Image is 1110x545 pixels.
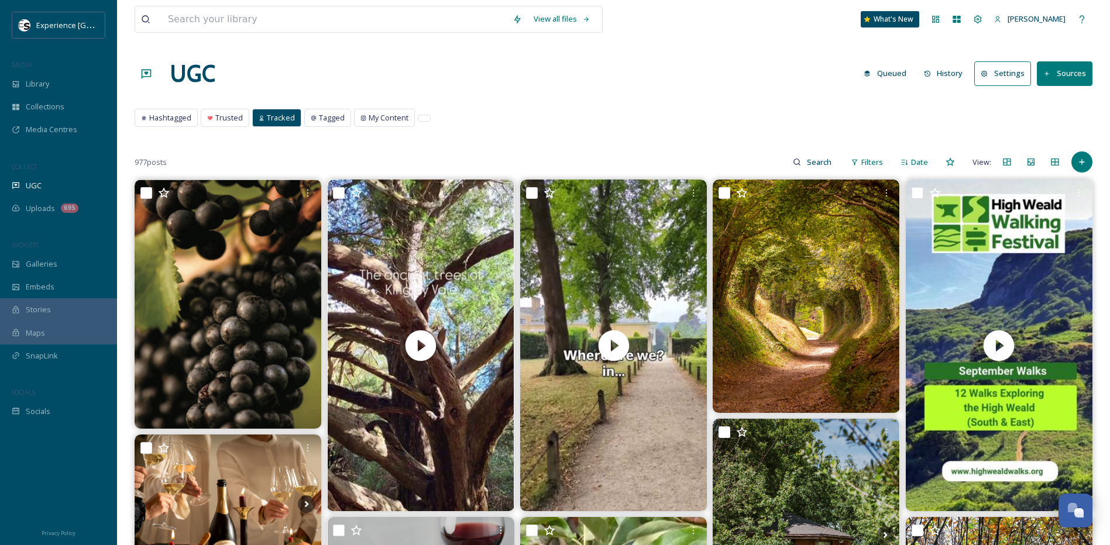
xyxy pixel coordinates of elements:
[520,180,707,511] img: thumbnail
[12,162,37,171] span: COLLECT
[61,203,78,213] div: 695
[26,304,51,315] span: Stories
[26,101,64,112] span: Collections
[528,8,596,30] a: View all files
[319,112,345,123] span: Tagged
[911,157,928,168] span: Date
[26,258,57,270] span: Galleries
[918,62,975,85] a: History
[135,157,167,168] span: 977 posts
[713,180,899,413] img: Halnaker tree tunnel — perfect in every season. 📷 Graham Smith
[918,62,969,85] button: History
[906,180,1092,511] video: The High Weald Walking Festival starts in a week's time! This time next week, the first walks wil...
[988,8,1071,30] a: [PERSON_NAME]
[974,61,1037,85] a: Settings
[26,281,54,292] span: Embeds
[26,406,50,417] span: Socials
[801,150,839,174] input: Search
[26,203,55,214] span: Uploads
[267,112,295,123] span: Tracked
[26,124,77,135] span: Media Centres
[520,180,707,511] video: ❓ Where are we ❓ With showpiece interiors and opulent art, rolling views and a stand-out rose gar...
[861,157,883,168] span: Filters
[42,525,75,539] a: Privacy Policy
[215,112,243,123] span: Trusted
[328,180,514,511] video: The magic of Kingley Vale ✨ twisted ancient yew trees leading to captivating panoramic views of W...
[858,62,912,85] button: Queued
[26,327,45,339] span: Maps
[162,6,507,32] input: Search your library
[170,56,215,91] a: UGC
[1037,61,1092,85] button: Sources
[26,78,49,89] span: Library
[369,112,408,123] span: My Content
[1059,494,1092,527] button: Open Chat
[12,240,39,249] span: WIDGETS
[26,350,58,361] span: SnapLink
[12,60,32,69] span: MEDIA
[19,19,30,31] img: WSCC%20ES%20Socials%20Icon%20-%20Secondary%20-%20Black.jpg
[149,112,191,123] span: Hashtagged
[1008,13,1066,24] span: [PERSON_NAME]
[974,61,1031,85] button: Settings
[36,19,152,30] span: Experience [GEOGRAPHIC_DATA]
[858,62,918,85] a: Queued
[12,388,35,396] span: SOCIALS
[328,180,514,511] img: thumbnail
[42,529,75,537] span: Privacy Policy
[972,157,991,168] span: View:
[26,180,42,191] span: UGC
[906,180,1092,511] img: thumbnail
[135,180,321,428] img: Ripening is now well underway in the vineyard. As summer progresses, the grapes continue their tr...
[861,11,919,27] a: What's New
